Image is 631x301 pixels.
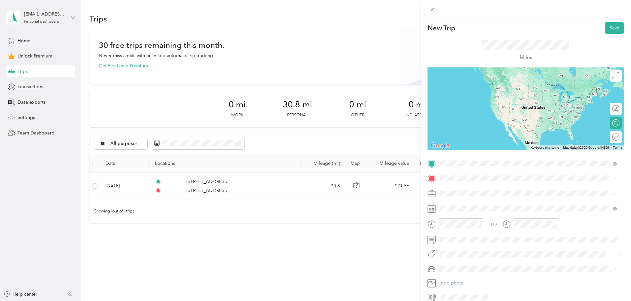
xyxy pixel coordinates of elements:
button: Keyboard shortcuts [531,145,559,150]
p: Miles [520,54,532,62]
button: Add photo [438,279,624,288]
a: Open this area in Google Maps (opens a new window) [429,141,451,150]
span: Map data ©2025 Google, INEGI [563,146,609,149]
button: Save [605,22,624,34]
iframe: Everlance-gr Chat Button Frame [594,264,631,301]
img: Google [429,141,451,150]
p: New Trip [427,23,455,33]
